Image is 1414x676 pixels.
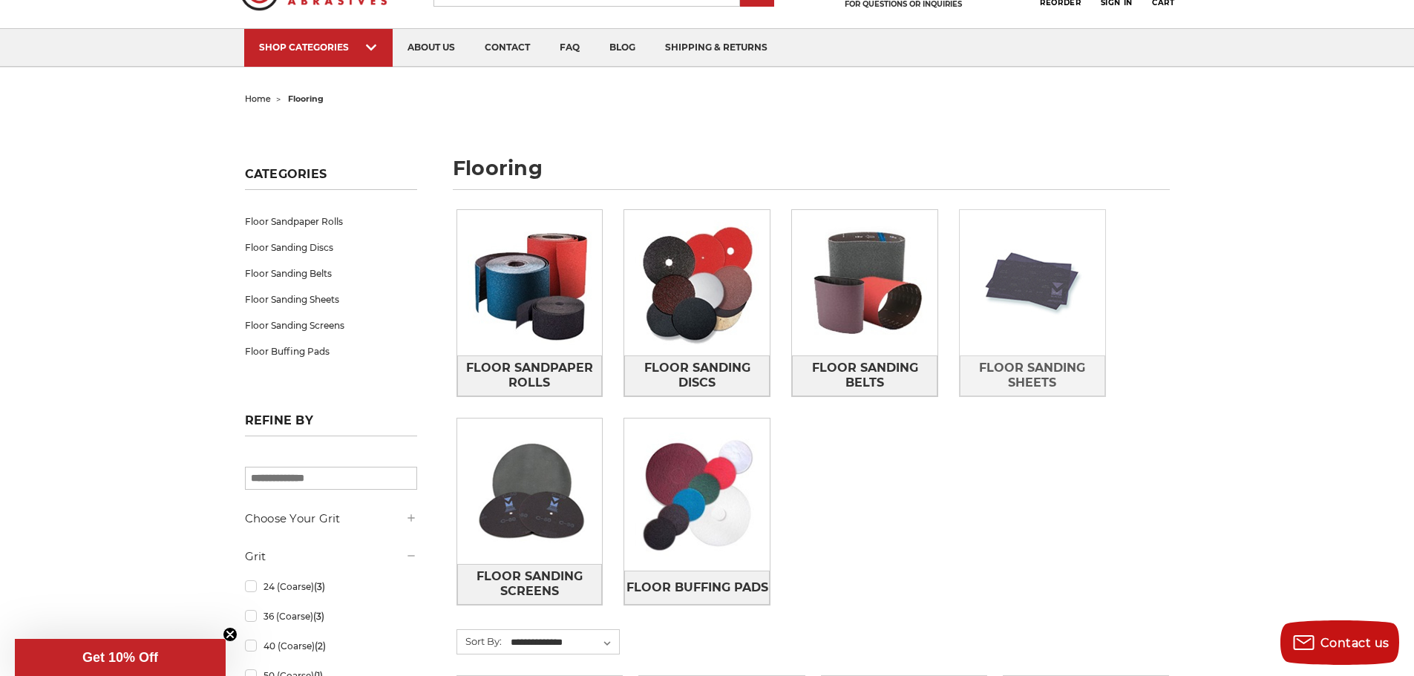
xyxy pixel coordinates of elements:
a: Floor Sandpaper Rolls [245,209,417,234]
a: Floor Buffing Pads [245,338,417,364]
span: (3) [313,611,324,622]
img: Floor Sanding Belts [792,210,937,355]
a: 40 (Coarse) [245,633,417,659]
a: Floor Sanding Belts [792,355,937,396]
span: Floor Sanding Screens [458,564,602,604]
a: blog [595,29,650,67]
a: Floor Sanding Discs [624,355,770,396]
a: Floor Sanding Belts [245,260,417,286]
a: Floor Sanding Sheets [245,286,417,312]
a: Floor Buffing Pads [624,571,770,604]
a: Floor Sanding Discs [245,234,417,260]
img: Floor Sanding Screens [457,419,603,564]
span: Floor Sandpaper Rolls [458,355,602,396]
h5: Categories [245,167,417,190]
span: Floor Sanding Belts [793,355,937,396]
span: Floor Sanding Sheets [960,355,1104,396]
select: Sort By: [508,631,619,654]
a: contact [470,29,545,67]
span: Get 10% Off [82,650,158,665]
button: Contact us [1280,620,1399,665]
a: Floor Sanding Screens [457,564,603,605]
a: home [245,93,271,104]
span: flooring [288,93,324,104]
img: Floor Sanding Discs [624,210,770,355]
img: Floor Sanding Sheets [960,210,1105,355]
a: faq [545,29,595,67]
a: Floor Sandpaper Rolls [457,355,603,396]
span: (3) [314,581,325,592]
img: Floor Buffing Pads [624,422,770,568]
a: shipping & returns [650,29,782,67]
a: Floor Sanding Screens [245,312,417,338]
span: (2) [315,640,326,652]
div: SHOP CATEGORIES [259,42,378,53]
img: Floor Sandpaper Rolls [457,210,603,355]
label: Sort By: [457,630,502,652]
h5: Grit [245,548,417,565]
a: Floor Sanding Sheets [960,355,1105,396]
h5: Choose Your Grit [245,510,417,528]
span: Floor Sanding Discs [625,355,769,396]
h1: flooring [453,158,1170,190]
a: 36 (Coarse) [245,603,417,629]
span: Contact us [1320,636,1390,650]
button: Close teaser [223,627,238,642]
a: 24 (Coarse) [245,574,417,600]
a: about us [393,29,470,67]
span: Floor Buffing Pads [626,575,768,600]
div: Get 10% OffClose teaser [15,639,226,676]
h5: Refine by [245,413,417,436]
